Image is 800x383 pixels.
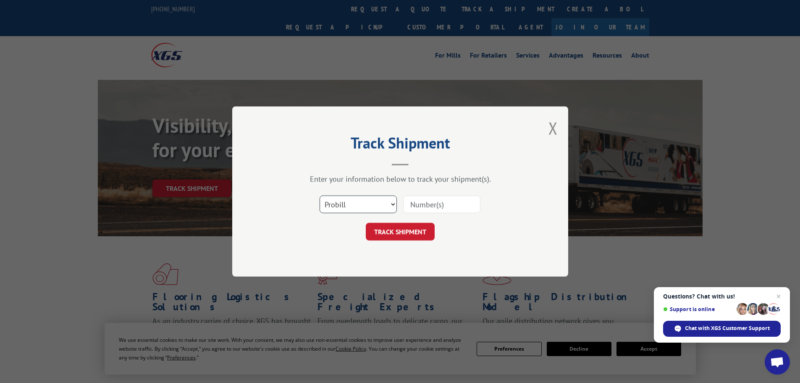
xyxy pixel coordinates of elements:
[548,117,558,139] button: Close modal
[366,223,435,240] button: TRACK SHIPMENT
[685,325,770,332] span: Chat with XGS Customer Support
[765,349,790,375] div: Open chat
[774,291,784,301] span: Close chat
[663,293,781,300] span: Questions? Chat with us!
[663,306,734,312] span: Support is online
[663,321,781,337] div: Chat with XGS Customer Support
[274,137,526,153] h2: Track Shipment
[274,174,526,184] div: Enter your information below to track your shipment(s).
[403,195,480,213] input: Number(s)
